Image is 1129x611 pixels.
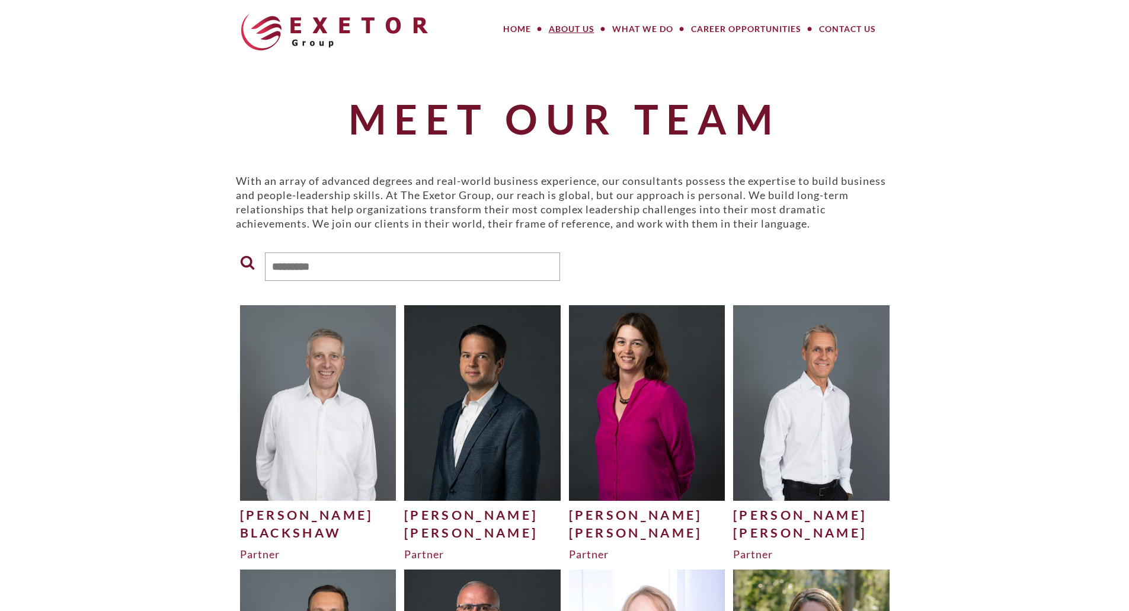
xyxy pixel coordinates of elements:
[569,524,725,542] div: [PERSON_NAME]
[569,506,725,524] div: [PERSON_NAME]
[569,305,725,561] a: [PERSON_NAME][PERSON_NAME]Partner
[240,506,396,524] div: [PERSON_NAME]
[733,305,890,561] a: [PERSON_NAME][PERSON_NAME]Partner
[240,305,396,561] a: [PERSON_NAME]BlackshawPartner
[236,97,894,141] h1: Meet Our Team
[404,524,561,542] div: [PERSON_NAME]
[241,14,428,50] img: The Exetor Group
[569,547,725,561] div: Partner
[682,17,810,41] a: Career Opportunities
[494,17,540,41] a: Home
[733,524,890,542] div: [PERSON_NAME]
[603,17,682,41] a: What We Do
[404,305,561,500] img: Philipp-Ebert_edited-1-500x625.jpg
[733,547,890,561] div: Partner
[569,305,725,500] img: Julie-H-500x625.jpg
[236,174,894,231] p: With an array of advanced degrees and real-world business experience, our consultants possess the...
[404,506,561,524] div: [PERSON_NAME]
[404,547,561,561] div: Partner
[540,17,603,41] a: About Us
[733,305,890,500] img: Craig-Mitchell-Website-500x625.jpg
[733,506,890,524] div: [PERSON_NAME]
[404,305,561,561] a: [PERSON_NAME][PERSON_NAME]Partner
[240,305,396,500] img: Dave-Blackshaw-for-website2-500x625.jpg
[810,17,885,41] a: Contact Us
[240,524,396,542] div: Blackshaw
[240,547,396,561] div: Partner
